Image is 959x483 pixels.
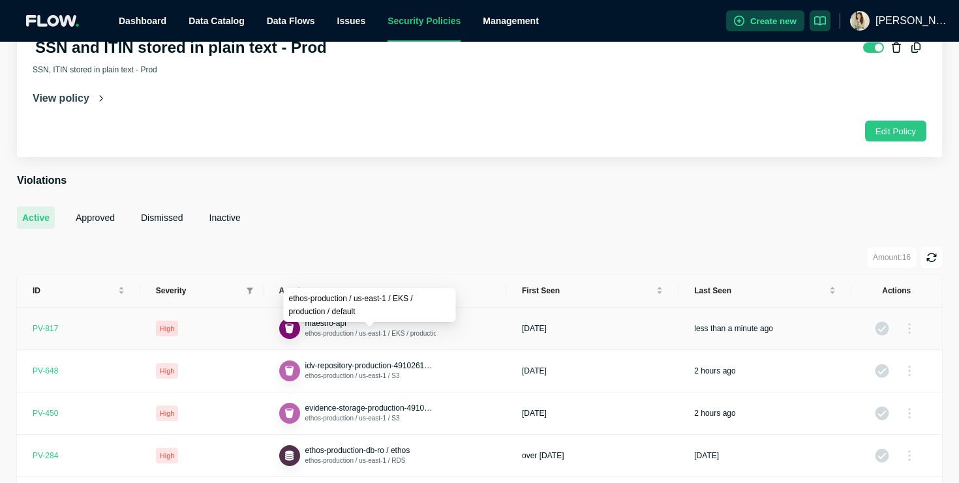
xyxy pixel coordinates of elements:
button: approved [70,207,120,229]
button: Bucket [279,403,300,424]
span: evidence-storage-production-491026107560 [305,403,459,413]
button: active [17,207,55,229]
div: High [156,448,179,463]
div: Bucketidv-repository-production-491026107560ethos-production / us-east-1 / S3 [279,360,436,381]
span: ethos-production / us-east-1 / RDS [305,457,406,464]
img: Bucket [282,364,296,378]
span: View policy [33,92,89,105]
a: Dashboard [119,16,166,26]
th: Actions [851,274,942,308]
button: maestro-api [305,318,346,329]
button: dismissed [136,207,189,229]
button: Amount:16 [868,247,916,268]
div: 2 hours ago [694,366,735,376]
button: Database [279,445,300,466]
div: ethos-production / us-east-1 / EKS / production / default [284,288,456,322]
button: idv-repository-production-491026107560 [305,360,436,371]
span: Data Flows [267,16,315,26]
button: ethos-production-db-ro / ethos [305,445,410,456]
div: [DATE] [694,450,719,461]
th: Asset [264,274,507,308]
div: High [156,363,179,379]
div: Databaseethos-production-db-ro / ethosethos-production / us-east-1 / RDS [279,445,410,466]
div: 2 hours ago [694,408,735,418]
div: [DATE] [522,323,547,334]
div: PV- 450 [33,408,58,418]
span: idv-repository-production-491026107560 [305,361,446,370]
h2: SSN and ITIN stored in plain text - Prod [35,37,327,58]
span: First seen [522,285,654,296]
span: maestro-api [305,319,346,328]
p: SSN, ITIN stored in plain text - Prod [33,63,327,76]
div: Bucketmaestro-apiethos-production / us-east-1 / EKS / production / default [279,318,436,339]
th: Last seen [678,274,851,308]
span: ethos-production / us-east-1 / S3 [305,415,400,422]
img: Bucket [282,407,296,420]
button: Edit Policy [865,121,926,141]
span: ethos-production / us-east-1 / S3 [305,372,400,379]
span: ethos-production-db-ro / ethos [305,446,410,455]
button: evidence-storage-production-491026107560 [305,403,436,413]
h3: Violations [17,173,942,188]
a: Security Policies [388,16,461,26]
div: Bucketevidence-storage-production-491026107560ethos-production / us-east-1 / S3 [279,403,436,424]
div: PV- 817 [33,323,58,334]
div: High [156,321,179,336]
th: ID [17,274,140,308]
span: ID [33,285,115,296]
span: Severity [156,285,241,296]
div: over [DATE] [522,450,564,461]
div: [DATE] [522,408,547,418]
div: PV- 284 [33,450,58,461]
a: Data Catalog [189,16,245,26]
button: inactive [204,207,246,229]
img: Bucket [282,322,296,336]
img: Database [282,449,296,463]
div: less than a minute ago [694,323,773,334]
span: Last seen [694,285,826,296]
div: View policy [33,92,104,105]
span: ethos-production / us-east-1 / EKS / production / default [305,330,466,337]
button: Bucket [279,360,300,381]
div: [DATE] [522,366,547,376]
img: ACg8ocJohUJBFW_WElZWn2gAk1bZ2MTW4NDy04TrnJ96qQHN5fE9UgsL=s96-c [850,11,870,31]
div: PV- 648 [33,366,58,376]
th: First seen [506,274,678,308]
button: Bucket [279,318,300,339]
button: Create new [726,10,804,31]
div: High [156,405,179,421]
